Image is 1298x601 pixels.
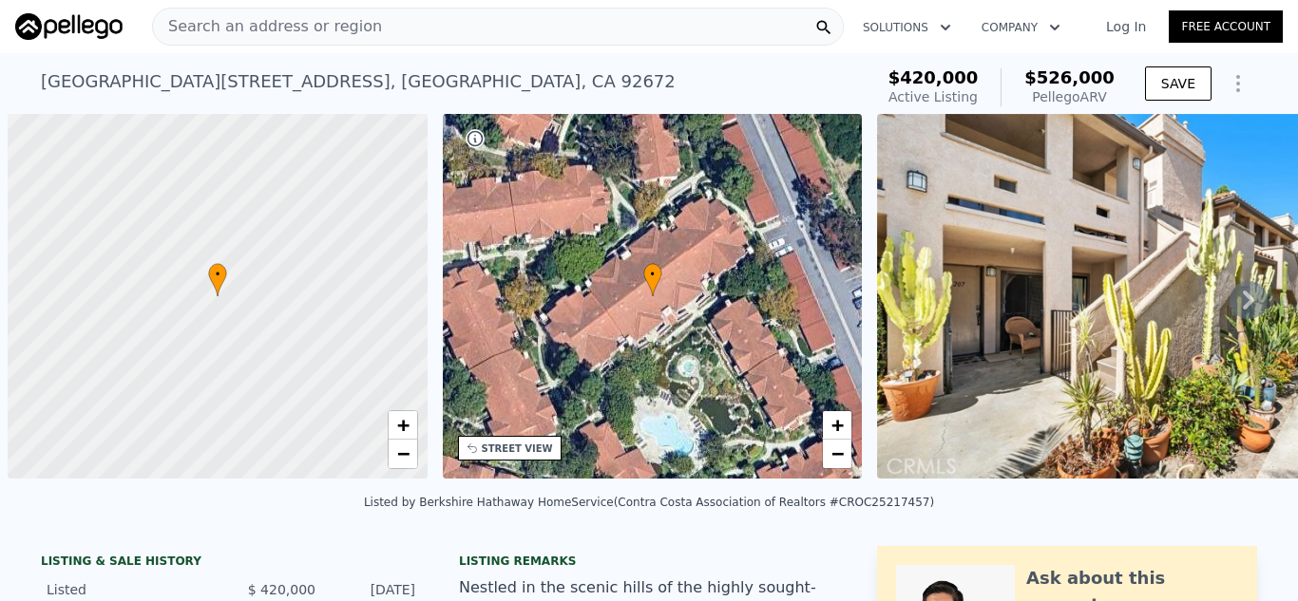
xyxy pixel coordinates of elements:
[41,68,676,95] div: [GEOGRAPHIC_DATA][STREET_ADDRESS] , [GEOGRAPHIC_DATA] , CA 92672
[1145,66,1212,101] button: SAVE
[823,440,851,468] a: Zoom out
[47,580,216,599] div: Listed
[208,266,227,283] span: •
[1024,67,1115,87] span: $526,000
[389,440,417,468] a: Zoom out
[643,266,662,283] span: •
[41,554,421,573] div: LISTING & SALE HISTORY
[331,580,415,599] div: [DATE]
[823,411,851,440] a: Zoom in
[1083,17,1169,36] a: Log In
[482,441,553,456] div: STREET VIEW
[888,89,978,104] span: Active Listing
[888,67,979,87] span: $420,000
[459,554,839,569] div: Listing remarks
[15,13,123,40] img: Pellego
[831,413,844,437] span: +
[364,496,934,509] div: Listed by Berkshire Hathaway HomeService (Contra Costa Association of Realtors #CROC25217457)
[643,263,662,296] div: •
[396,413,409,437] span: +
[966,10,1076,45] button: Company
[1169,10,1283,43] a: Free Account
[831,441,844,465] span: −
[1024,87,1115,106] div: Pellego ARV
[208,263,227,296] div: •
[389,411,417,440] a: Zoom in
[848,10,966,45] button: Solutions
[1219,65,1257,103] button: Show Options
[248,582,315,597] span: $ 420,000
[396,441,409,465] span: −
[153,15,382,38] span: Search an address or region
